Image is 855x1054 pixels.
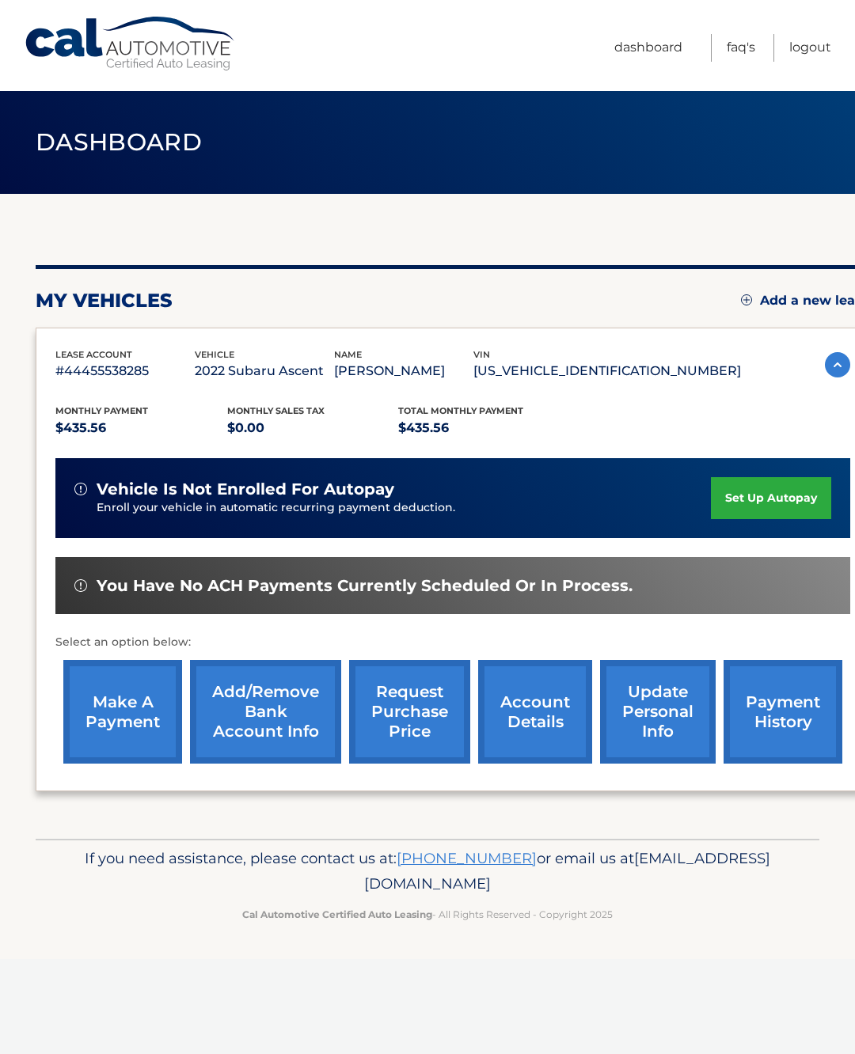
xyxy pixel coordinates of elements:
[473,360,741,382] p: [US_VEHICLE_IDENTIFICATION_NUMBER]
[24,16,237,72] a: Cal Automotive
[727,34,755,62] a: FAQ's
[711,477,831,519] a: set up autopay
[473,349,490,360] span: vin
[190,660,341,764] a: Add/Remove bank account info
[74,483,87,495] img: alert-white.svg
[334,349,362,360] span: name
[397,849,537,867] a: [PHONE_NUMBER]
[398,417,570,439] p: $435.56
[724,660,842,764] a: payment history
[195,360,334,382] p: 2022 Subaru Ascent
[600,660,716,764] a: update personal info
[55,349,132,360] span: lease account
[195,349,234,360] span: vehicle
[55,633,850,652] p: Select an option below:
[334,360,473,382] p: [PERSON_NAME]
[55,417,227,439] p: $435.56
[36,127,202,157] span: Dashboard
[55,405,148,416] span: Monthly Payment
[55,360,195,382] p: #44455538285
[227,417,399,439] p: $0.00
[97,480,394,499] span: vehicle is not enrolled for autopay
[74,579,87,592] img: alert-white.svg
[741,294,752,305] img: add.svg
[97,499,711,517] p: Enroll your vehicle in automatic recurring payment deduction.
[242,908,432,920] strong: Cal Automotive Certified Auto Leasing
[398,405,523,416] span: Total Monthly Payment
[349,660,470,764] a: request purchase price
[789,34,831,62] a: Logout
[36,289,173,313] h2: my vehicles
[59,906,796,923] p: - All Rights Reserved - Copyright 2025
[478,660,592,764] a: account details
[614,34,682,62] a: Dashboard
[59,846,796,897] p: If you need assistance, please contact us at: or email us at
[227,405,325,416] span: Monthly sales Tax
[364,849,770,893] span: [EMAIL_ADDRESS][DOMAIN_NAME]
[63,660,182,764] a: make a payment
[825,352,850,377] img: accordion-active.svg
[97,576,633,596] span: You have no ACH payments currently scheduled or in process.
